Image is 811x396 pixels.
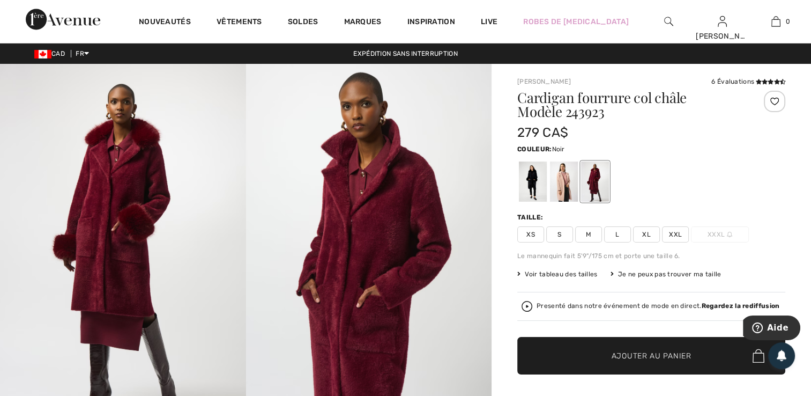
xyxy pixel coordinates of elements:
[727,232,732,237] img: ring-m.svg
[517,226,544,243] span: XS
[517,125,568,140] span: 279 CA$
[407,17,455,28] span: Inspiration
[550,162,578,202] div: Rose
[26,9,100,30] img: 1ère Avenue
[711,77,785,86] div: 6 Évaluations
[786,17,790,26] span: 0
[691,226,749,243] span: XXXL
[718,15,727,28] img: Mes infos
[519,162,547,202] div: Noir
[34,50,69,57] span: CAD
[517,251,785,261] div: Le mannequin fait 5'9"/175 cm et porte une taille 6.
[517,78,571,85] a: [PERSON_NAME]
[522,301,532,312] img: Regardez la rediffusion
[523,16,629,27] a: Robes de [MEDICAL_DATA]
[753,349,764,363] img: Bag.svg
[581,162,609,202] div: Merlot
[34,50,51,58] img: Canadian Dollar
[604,226,631,243] span: L
[743,316,800,342] iframe: Ouvre un widget dans lequel vous pouvez trouver plus d’informations
[552,145,564,153] span: Noir
[662,226,689,243] span: XXL
[344,17,381,28] a: Marques
[718,16,727,26] a: Se connecter
[612,350,691,362] span: Ajouter au panier
[575,226,602,243] span: M
[139,17,191,28] a: Nouveautés
[481,16,497,27] a: Live
[749,15,802,28] a: 0
[771,15,780,28] img: Mon panier
[288,17,318,28] a: Soldes
[517,269,598,279] span: Voir tableau des tailles
[517,91,741,119] h1: Cardigan fourrure col châle Modèle 243923
[611,269,721,279] div: Je ne peux pas trouver ma taille
[76,50,89,57] span: FR
[664,15,673,28] img: recherche
[633,226,660,243] span: XL
[546,226,573,243] span: S
[701,302,779,310] strong: Regardez la rediffusion
[517,145,552,153] span: Couleur:
[517,337,785,375] button: Ajouter au panier
[696,31,748,42] div: [PERSON_NAME]
[517,212,545,222] div: Taille:
[217,17,262,28] a: Vêtements
[537,303,779,310] div: Presenté dans notre événement de mode en direct.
